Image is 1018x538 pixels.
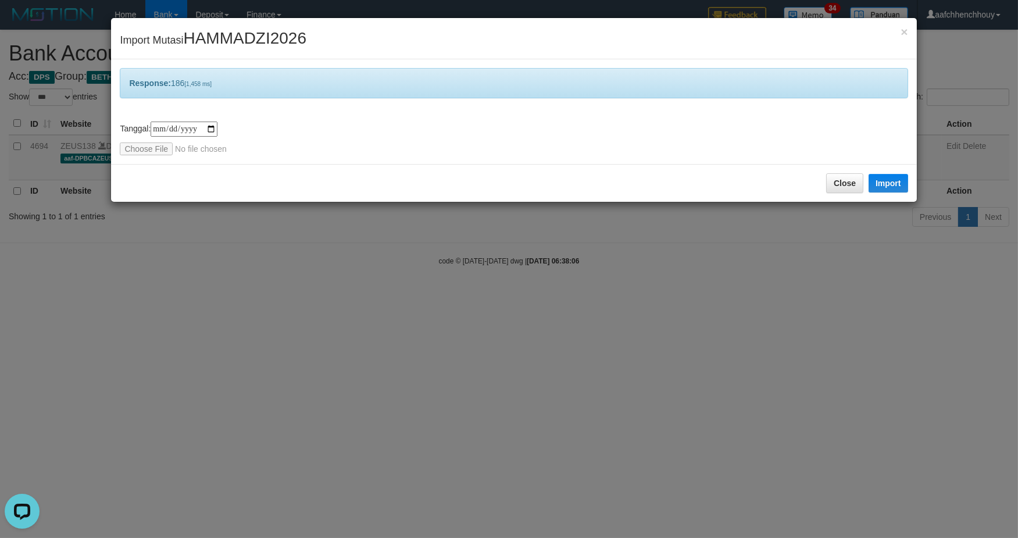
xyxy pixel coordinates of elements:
span: [1,458 ms] [184,81,212,87]
button: Open LiveChat chat widget [5,5,40,40]
b: Response: [129,79,171,88]
span: × [901,25,908,38]
span: Import Mutasi [120,34,306,46]
button: Close [901,26,908,38]
div: 186 [120,68,908,98]
div: Tanggal: [120,122,908,155]
button: Import [869,174,908,193]
button: Close [826,173,863,193]
span: HAMMADZI2026 [183,29,306,47]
